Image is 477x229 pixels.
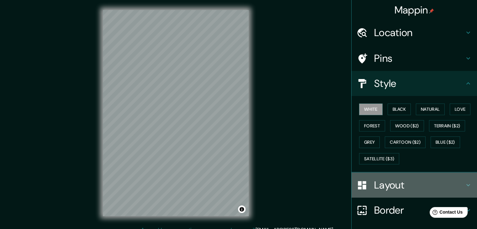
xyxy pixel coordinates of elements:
button: Satellite ($3) [359,153,399,165]
div: Location [352,20,477,45]
img: pin-icon.png [429,8,434,13]
div: Border [352,198,477,223]
div: Style [352,71,477,96]
button: Black [388,104,411,115]
button: Grey [359,136,380,148]
div: Layout [352,173,477,198]
button: Natural [416,104,445,115]
h4: Layout [374,179,464,191]
button: Love [450,104,470,115]
button: Toggle attribution [238,205,246,213]
button: Blue ($2) [431,136,460,148]
button: Cartoon ($2) [385,136,426,148]
h4: Pins [374,52,464,65]
h4: Style [374,77,464,90]
canvas: Map [103,10,249,216]
button: Terrain ($2) [429,120,465,132]
h4: Mappin [395,4,434,16]
iframe: Help widget launcher [421,205,470,222]
h4: Border [374,204,464,216]
div: Pins [352,46,477,71]
button: White [359,104,383,115]
button: Wood ($2) [390,120,424,132]
h4: Location [374,26,464,39]
button: Forest [359,120,385,132]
